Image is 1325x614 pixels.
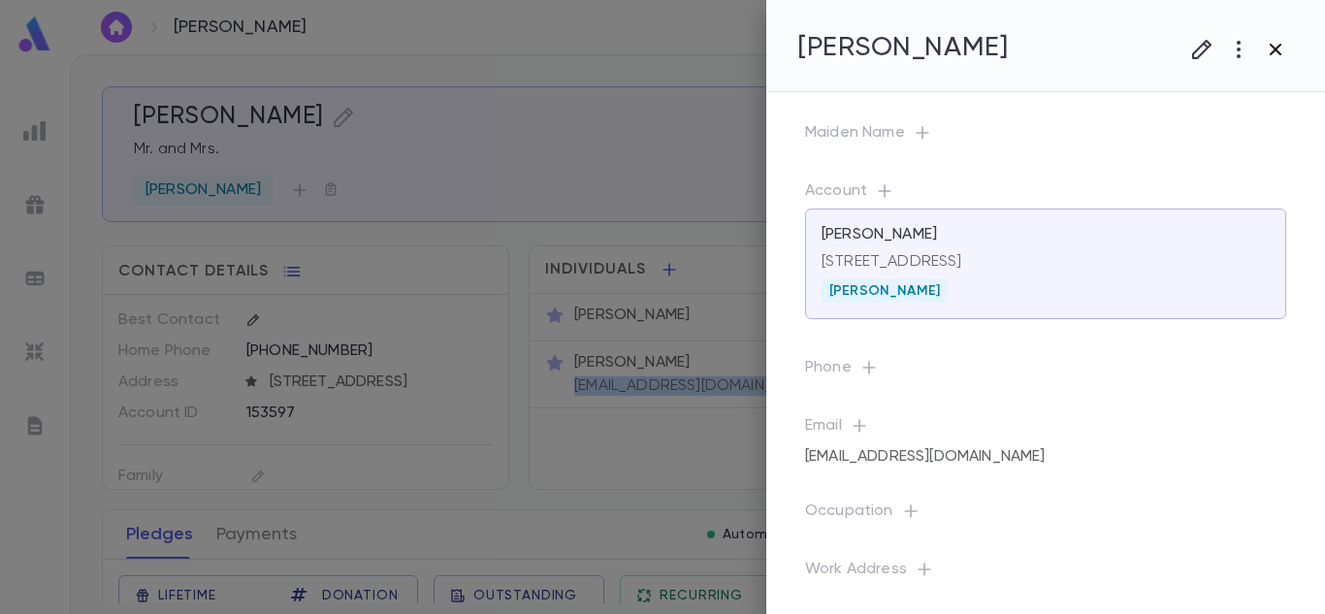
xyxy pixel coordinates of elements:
[805,416,1286,443] p: Email
[797,31,1008,64] h4: [PERSON_NAME]
[805,560,1286,587] p: Work Address
[822,252,1270,272] p: [STREET_ADDRESS]
[822,225,937,244] p: [PERSON_NAME]
[822,283,948,299] span: [PERSON_NAME]
[805,123,1286,150] p: Maiden Name
[805,358,1286,385] p: Phone
[805,439,1045,474] div: [EMAIL_ADDRESS][DOMAIN_NAME]
[805,181,1286,209] p: Account
[805,501,1286,529] p: Occupation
